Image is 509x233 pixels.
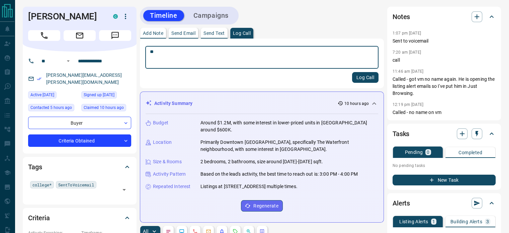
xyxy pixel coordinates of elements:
[28,210,131,226] div: Criteria
[393,175,496,185] button: New Task
[200,158,323,165] p: 2 bedrooms, 2 bathrooms, size around [DATE]-[DATE] sqft.
[28,134,131,147] div: Criteria Obtained
[450,219,482,224] p: Building Alerts
[46,72,122,85] a: [PERSON_NAME][EMAIL_ADDRESS][PERSON_NAME][DOMAIN_NAME]
[203,31,225,36] p: Send Text
[154,100,192,107] p: Activity Summary
[427,150,429,155] p: 0
[28,213,50,223] h2: Criteria
[81,91,131,101] div: Thu Jul 25 2019
[393,57,496,64] p: call
[393,9,496,25] div: Notes
[153,119,168,126] p: Budget
[187,10,235,21] button: Campaigns
[30,104,72,111] span: Contacted 5 hours ago
[352,72,378,83] button: Log Call
[84,92,114,98] span: Signed up [DATE]
[393,195,496,211] div: Alerts
[119,185,129,194] button: Open
[393,76,496,97] p: Called - got vm no name again. He is opening the listing alert emails so I've put him in Just Bro...
[143,31,163,36] p: Add Note
[393,161,496,171] p: No pending tasks
[64,30,96,41] span: Email
[84,104,124,111] span: Claimed 10 hours ago
[146,97,378,110] div: Activity Summary10 hours ago
[233,31,251,36] p: Log Call
[99,30,131,41] span: Message
[58,181,94,188] span: SentToVoicemail
[28,30,60,41] span: Call
[28,11,103,22] h1: [PERSON_NAME]
[399,219,428,224] p: Listing Alerts
[37,76,41,81] svg: Email Verified
[393,102,423,107] p: 12:19 pm [DATE]
[393,31,421,36] p: 1:07 pm [DATE]
[393,38,496,45] p: Sent to voicemail
[153,183,190,190] p: Repeated Interest
[393,11,410,22] h2: Notes
[200,139,378,153] p: Primarily Downtown [GEOGRAPHIC_DATA], specifically The Waterfront neighbourhood, with some intere...
[30,92,54,98] span: Active [DATE]
[393,109,496,116] p: Called - no name on vm
[200,119,378,133] p: Around $1.2M, with some interest in lower-priced units in [GEOGRAPHIC_DATA] around $600K.
[113,14,118,19] div: condos.ca
[64,57,72,65] button: Open
[153,139,172,146] p: Location
[344,101,369,107] p: 10 hours ago
[393,128,409,139] h2: Tasks
[81,104,131,113] div: Tue Sep 16 2025
[200,171,358,178] p: Based on the lead's activity, the best time to reach out is: 3:00 PM - 4:00 PM
[393,50,421,55] p: 7:20 am [DATE]
[486,219,489,224] p: 3
[28,117,131,129] div: Buyer
[393,69,423,74] p: 11:46 am [DATE]
[171,31,195,36] p: Send Email
[241,200,283,212] button: Regenerate
[200,183,298,190] p: Listings at [STREET_ADDRESS] multiple times.
[153,171,186,178] p: Activity Pattern
[153,158,182,165] p: Size & Rooms
[393,126,496,142] div: Tasks
[32,181,52,188] span: college*
[393,198,410,209] h2: Alerts
[28,159,131,175] div: Tags
[432,219,435,224] p: 1
[143,10,184,21] button: Timeline
[28,91,78,101] div: Mon Sep 15 2025
[405,150,423,155] p: Pending
[458,150,482,155] p: Completed
[28,162,42,172] h2: Tags
[28,104,78,113] div: Tue Sep 16 2025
